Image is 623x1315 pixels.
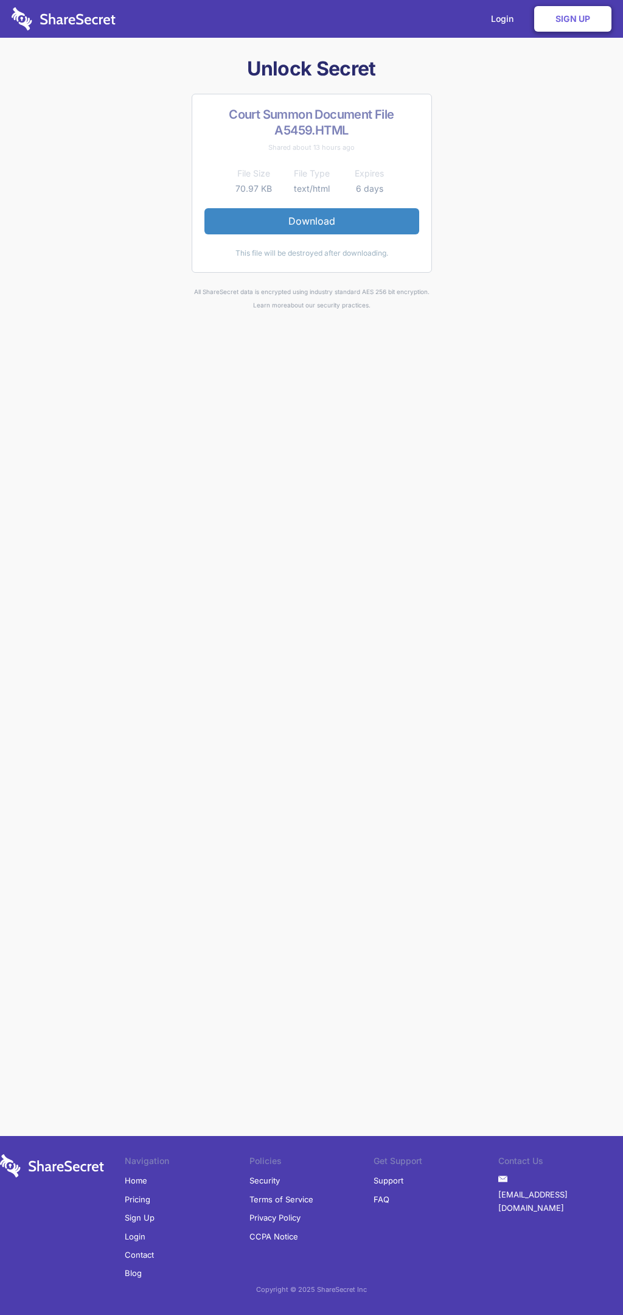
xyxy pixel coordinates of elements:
[374,1190,389,1208] a: FAQ
[125,1154,249,1171] li: Navigation
[125,1208,155,1227] a: Sign Up
[225,166,283,181] th: File Size
[283,166,341,181] th: File Type
[125,1264,142,1282] a: Blog
[249,1190,313,1208] a: Terms of Service
[249,1171,280,1190] a: Security
[374,1154,498,1171] li: Get Support
[204,247,419,260] div: This file will be destroyed after downloading.
[12,7,116,30] img: logo-wordmark-white-trans-d4663122ce5f474addd5e946df7df03e33cb6a1c49d2221995e7729f52c070b2.svg
[249,1154,374,1171] li: Policies
[249,1208,301,1227] a: Privacy Policy
[253,301,287,309] a: Learn more
[125,1246,154,1264] a: Contact
[498,1154,623,1171] li: Contact Us
[283,181,341,196] td: text/html
[204,107,419,138] h2: Court Summon Document File A5459.HTML
[204,141,419,154] div: Shared about 13 hours ago
[498,1185,623,1218] a: [EMAIL_ADDRESS][DOMAIN_NAME]
[534,6,611,32] a: Sign Up
[125,1171,147,1190] a: Home
[125,1190,150,1208] a: Pricing
[341,166,399,181] th: Expires
[204,208,419,234] a: Download
[374,1171,403,1190] a: Support
[341,181,399,196] td: 6 days
[125,1227,145,1246] a: Login
[225,181,283,196] td: 70.97 KB
[249,1227,298,1246] a: CCPA Notice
